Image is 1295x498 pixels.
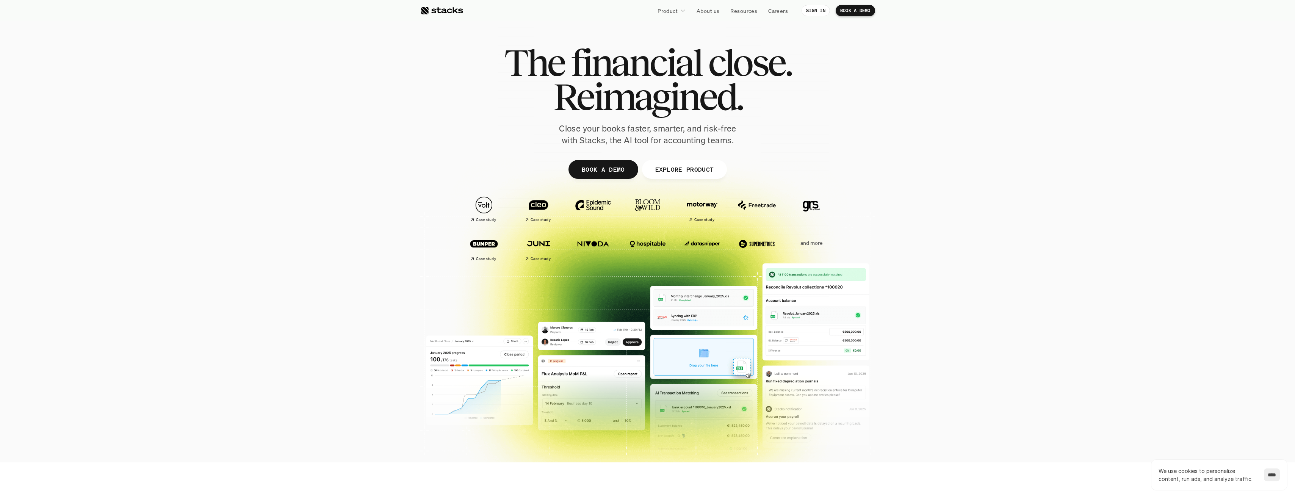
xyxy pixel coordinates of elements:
a: SIGN IN [802,5,830,16]
p: EXPLORE PRODUCT [655,164,714,175]
p: Resources [730,7,757,15]
a: BOOK A DEMO [568,160,638,179]
a: Careers [764,4,792,17]
a: EXPLORE PRODUCT [642,160,727,179]
p: Careers [768,7,788,15]
p: Product [658,7,678,15]
a: Case study [460,231,507,264]
a: Case study [515,193,562,226]
p: and more [788,240,835,246]
h2: Case study [531,257,551,261]
span: Reimagined. [553,80,742,114]
p: BOOK A DEMO [581,164,625,175]
a: Case study [679,193,726,226]
p: About us [697,7,719,15]
p: BOOK A DEMO [840,8,871,13]
span: close. [708,45,791,80]
p: We use cookies to personalize content, run ads, and analyze traffic. [1159,467,1256,483]
p: SIGN IN [806,8,825,13]
h2: Case study [476,218,496,222]
span: financial [571,45,702,80]
h2: Case study [694,218,714,222]
a: Case study [460,193,507,226]
a: Case study [515,231,562,264]
a: About us [692,4,724,17]
h2: Case study [531,218,551,222]
p: Close your books faster, smarter, and risk-free with Stacks, the AI tool for accounting teams. [553,123,742,146]
span: The [504,45,564,80]
h2: Case study [476,257,496,261]
a: Resources [726,4,762,17]
a: BOOK A DEMO [836,5,875,16]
